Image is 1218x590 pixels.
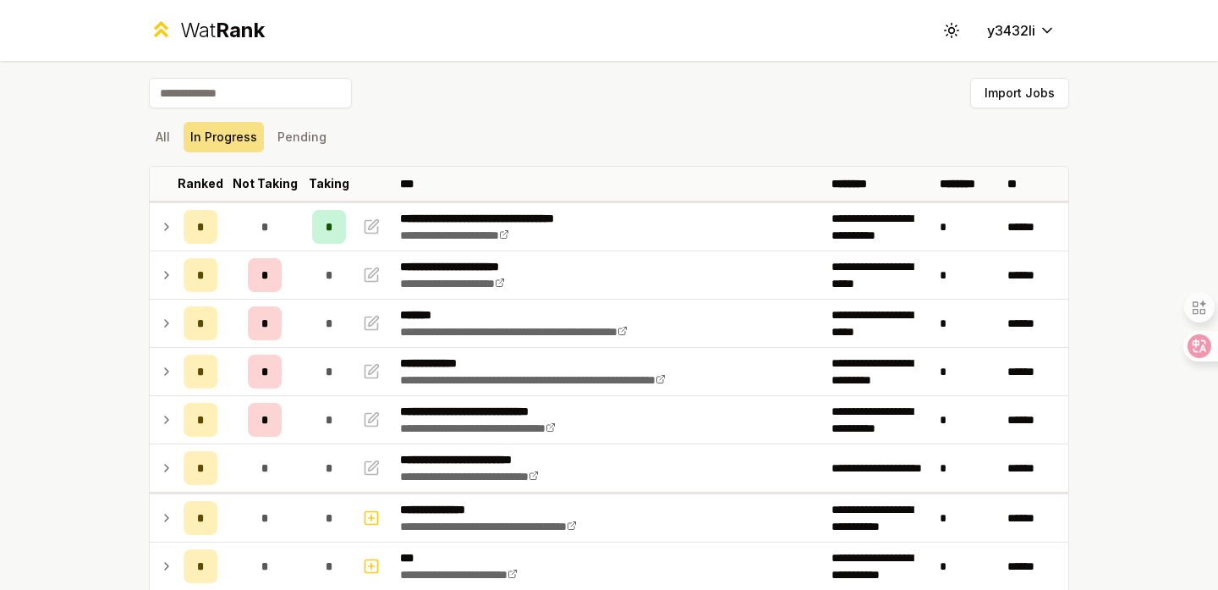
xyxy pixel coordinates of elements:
button: Import Jobs [970,78,1069,108]
p: Taking [309,175,349,192]
button: Pending [271,122,333,152]
p: Ranked [178,175,223,192]
button: All [149,122,177,152]
button: y3432li [974,15,1069,46]
div: Wat [180,17,265,44]
p: Not Taking [233,175,298,192]
a: WatRank [149,17,265,44]
span: Rank [216,18,265,42]
span: y3432li [987,20,1035,41]
button: In Progress [184,122,264,152]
